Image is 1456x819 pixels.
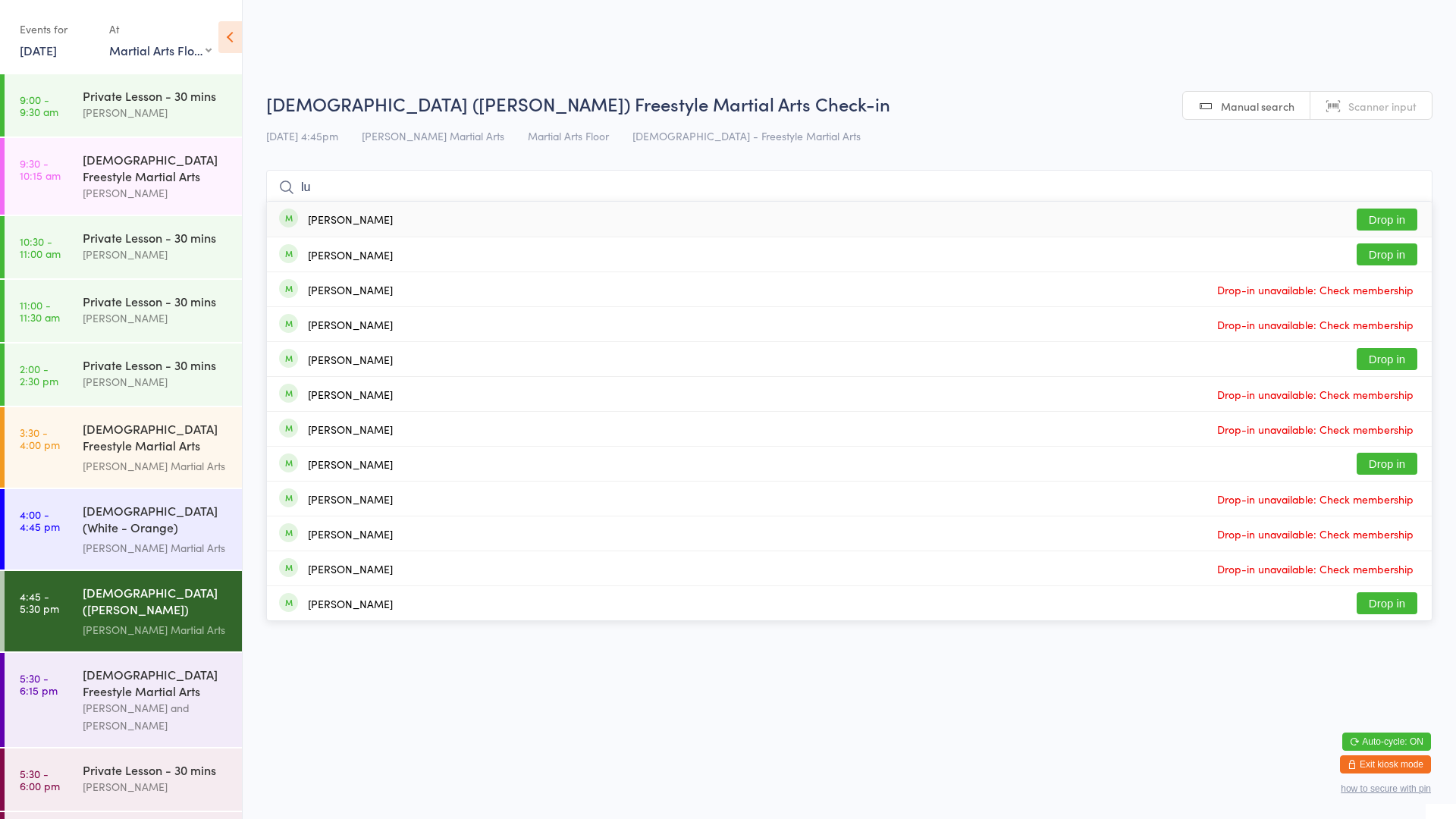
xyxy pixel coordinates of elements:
span: [DATE] 4:45pm [266,128,338,143]
a: 4:00 -4:45 pm[DEMOGRAPHIC_DATA] (White - Orange) Freestyle Martial Arts[PERSON_NAME] Martial Arts [5,489,242,570]
a: 2:00 -2:30 pmPrivate Lesson - 30 mins[PERSON_NAME] [5,344,242,406]
div: [DEMOGRAPHIC_DATA] Freestyle Martial Arts (Little Heroes) [83,420,229,457]
button: Drop in [1357,209,1417,231]
span: [PERSON_NAME] Martial Arts [362,128,504,143]
div: [PERSON_NAME] [308,249,393,261]
time: 5:30 - 6:15 pm [20,672,58,696]
time: 9:00 - 9:30 am [20,93,58,118]
span: Drop-in unavailable: Check membership [1213,278,1417,301]
button: Drop in [1357,348,1417,370]
input: Search [266,170,1432,205]
span: Drop-in unavailable: Check membership [1213,313,1417,336]
button: Auto-cycle: ON [1342,733,1431,751]
div: [PERSON_NAME] [308,423,393,435]
div: [PERSON_NAME] and [PERSON_NAME] [83,699,229,734]
button: Drop in [1357,453,1417,475]
time: 4:00 - 4:45 pm [20,508,60,532]
button: Drop in [1357,592,1417,614]
div: [PERSON_NAME] [308,353,393,366]
time: 9:30 - 10:15 am [20,157,61,181]
div: [PERSON_NAME] [308,458,393,470]
time: 10:30 - 11:00 am [20,235,61,259]
time: 11:00 - 11:30 am [20,299,60,323]
div: [PERSON_NAME] [308,318,393,331]
a: 10:30 -11:00 amPrivate Lesson - 30 mins[PERSON_NAME] [5,216,242,278]
div: [PERSON_NAME] [83,184,229,202]
time: 4:45 - 5:30 pm [20,590,59,614]
div: Private Lesson - 30 mins [83,356,229,373]
div: [PERSON_NAME] [308,563,393,575]
div: Private Lesson - 30 mins [83,293,229,309]
div: [DEMOGRAPHIC_DATA] (White - Orange) Freestyle Martial Arts [83,502,229,539]
time: 5:30 - 6:00 pm [20,767,60,792]
div: [PERSON_NAME] [308,598,393,610]
a: 4:45 -5:30 pm[DEMOGRAPHIC_DATA] ([PERSON_NAME]) Freestyle Martial Arts[PERSON_NAME] Martial Arts [5,571,242,651]
time: 2:00 - 2:30 pm [20,362,58,387]
h2: [DEMOGRAPHIC_DATA] ([PERSON_NAME]) Freestyle Martial Arts Check-in [266,91,1432,116]
span: Drop-in unavailable: Check membership [1213,418,1417,441]
button: Drop in [1357,243,1417,265]
span: Drop-in unavailable: Check membership [1213,488,1417,510]
span: Scanner input [1348,99,1417,114]
span: Manual search [1221,99,1294,114]
div: [PERSON_NAME] [83,246,229,263]
div: [PERSON_NAME] [308,493,393,505]
span: Drop-in unavailable: Check membership [1213,522,1417,545]
div: [PERSON_NAME] [308,213,393,225]
a: 9:00 -9:30 amPrivate Lesson - 30 mins[PERSON_NAME] [5,74,242,136]
button: Exit kiosk mode [1340,755,1431,773]
div: [PERSON_NAME] [83,309,229,327]
a: 3:30 -4:00 pm[DEMOGRAPHIC_DATA] Freestyle Martial Arts (Little Heroes)[PERSON_NAME] Martial Arts [5,407,242,488]
div: [PERSON_NAME] [83,778,229,795]
div: [PERSON_NAME] [83,104,229,121]
div: [PERSON_NAME] [83,373,229,391]
div: Private Lesson - 30 mins [83,229,229,246]
div: [PERSON_NAME] [308,284,393,296]
div: [DEMOGRAPHIC_DATA] ([PERSON_NAME]) Freestyle Martial Arts [83,584,229,621]
span: Martial Arts Floor [528,128,609,143]
a: 5:30 -6:15 pm[DEMOGRAPHIC_DATA] Freestyle Martial Arts[PERSON_NAME] and [PERSON_NAME] [5,653,242,747]
time: 3:30 - 4:00 pm [20,426,60,450]
div: Private Lesson - 30 mins [83,761,229,778]
a: 11:00 -11:30 amPrivate Lesson - 30 mins[PERSON_NAME] [5,280,242,342]
a: [DATE] [20,42,57,58]
div: [DEMOGRAPHIC_DATA] Freestyle Martial Arts [83,151,229,184]
a: 5:30 -6:00 pmPrivate Lesson - 30 mins[PERSON_NAME] [5,748,242,811]
span: Drop-in unavailable: Check membership [1213,383,1417,406]
div: [PERSON_NAME] [308,388,393,400]
a: 9:30 -10:15 am[DEMOGRAPHIC_DATA] Freestyle Martial Arts[PERSON_NAME] [5,138,242,215]
span: Drop-in unavailable: Check membership [1213,557,1417,580]
div: [PERSON_NAME] Martial Arts [83,457,229,475]
div: [DEMOGRAPHIC_DATA] Freestyle Martial Arts [83,666,229,699]
span: [DEMOGRAPHIC_DATA] - Freestyle Martial Arts [632,128,861,143]
div: [PERSON_NAME] Martial Arts [83,621,229,639]
div: Private Lesson - 30 mins [83,87,229,104]
div: [PERSON_NAME] Martial Arts [83,539,229,557]
div: Martial Arts Floor [109,42,212,58]
div: [PERSON_NAME] [308,528,393,540]
div: Events for [20,17,94,42]
button: how to secure with pin [1341,783,1431,794]
div: At [109,17,212,42]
